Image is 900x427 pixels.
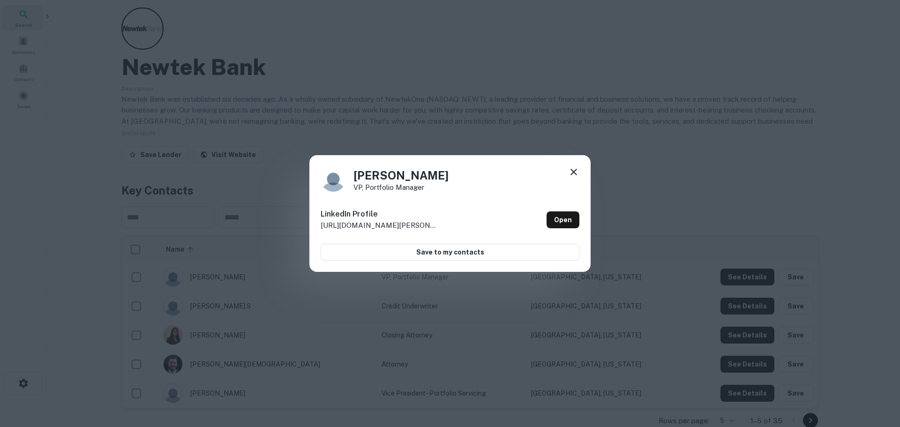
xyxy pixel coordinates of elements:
button: Save to my contacts [321,244,579,261]
p: [URL][DOMAIN_NAME][PERSON_NAME] [321,220,438,231]
h4: [PERSON_NAME] [353,167,449,184]
h6: LinkedIn Profile [321,209,438,220]
a: Open [547,211,579,228]
iframe: Chat Widget [853,352,900,397]
p: VP, Portfolio Manager [353,184,449,191]
img: 9c8pery4andzj6ohjkjp54ma2 [321,166,346,192]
